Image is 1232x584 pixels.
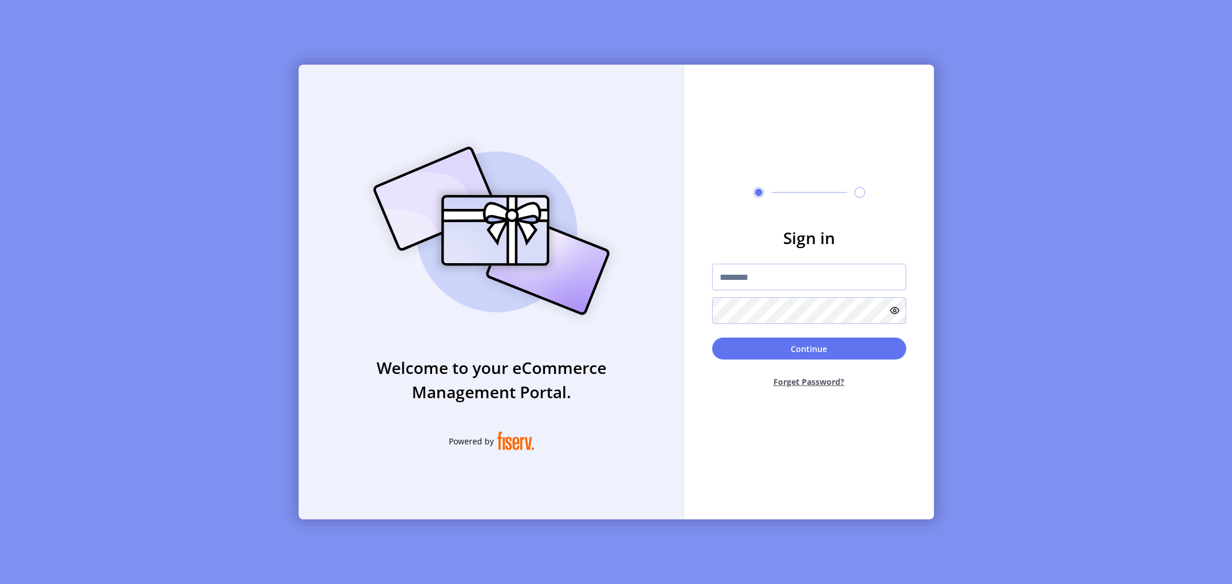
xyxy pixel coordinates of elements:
span: Powered by [449,435,494,447]
h3: Welcome to your eCommerce Management Portal. [299,355,684,404]
button: Forget Password? [712,366,906,397]
button: Continue [712,338,906,360]
h3: Sign in [712,226,906,250]
img: card_Illustration.svg [356,134,627,328]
